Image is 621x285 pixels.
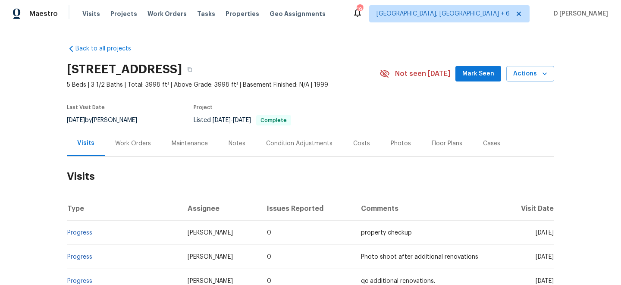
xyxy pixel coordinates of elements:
[233,117,251,123] span: [DATE]
[455,66,501,82] button: Mark Seen
[462,69,494,79] span: Mark Seen
[77,139,94,147] div: Visits
[260,197,354,221] th: Issues Reported
[82,9,100,18] span: Visits
[181,197,260,221] th: Assignee
[213,117,231,123] span: [DATE]
[500,197,554,221] th: Visit Date
[147,9,187,18] span: Work Orders
[67,81,379,89] span: 5 Beds | 3 1/2 Baths | Total: 3998 ft² | Above Grade: 3998 ft² | Basement Finished: N/A | 1999
[182,62,198,77] button: Copy Address
[229,139,245,148] div: Notes
[361,230,412,236] span: property checkup
[257,118,290,123] span: Complete
[67,117,85,123] span: [DATE]
[354,197,500,221] th: Comments
[513,69,547,79] span: Actions
[266,139,332,148] div: Condition Adjustments
[67,254,92,260] a: Progress
[270,9,326,18] span: Geo Assignments
[432,139,462,148] div: Floor Plans
[67,197,181,221] th: Type
[197,11,215,17] span: Tasks
[267,230,271,236] span: 0
[67,65,182,74] h2: [STREET_ADDRESS]
[67,115,147,125] div: by [PERSON_NAME]
[353,139,370,148] div: Costs
[361,278,435,284] span: qc additional renovations.
[67,44,150,53] a: Back to all projects
[550,9,608,18] span: D [PERSON_NAME]
[506,66,554,82] button: Actions
[67,230,92,236] a: Progress
[29,9,58,18] span: Maestro
[194,105,213,110] span: Project
[267,278,271,284] span: 0
[188,230,233,236] span: [PERSON_NAME]
[172,139,208,148] div: Maintenance
[188,254,233,260] span: [PERSON_NAME]
[483,139,500,148] div: Cases
[188,278,233,284] span: [PERSON_NAME]
[536,254,554,260] span: [DATE]
[67,157,554,197] h2: Visits
[361,254,478,260] span: Photo shoot after additional renovations
[391,139,411,148] div: Photos
[115,139,151,148] div: Work Orders
[536,278,554,284] span: [DATE]
[110,9,137,18] span: Projects
[267,254,271,260] span: 0
[194,117,291,123] span: Listed
[226,9,259,18] span: Properties
[536,230,554,236] span: [DATE]
[357,5,363,14] div: 196
[67,278,92,284] a: Progress
[213,117,251,123] span: -
[395,69,450,78] span: Not seen [DATE]
[376,9,510,18] span: [GEOGRAPHIC_DATA], [GEOGRAPHIC_DATA] + 6
[67,105,105,110] span: Last Visit Date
